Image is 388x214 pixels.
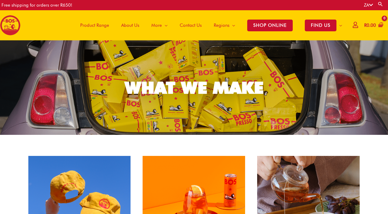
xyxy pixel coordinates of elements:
[247,20,293,31] span: SHOP ONLINE
[364,23,367,28] span: R
[74,10,115,40] a: Product Range
[377,1,383,7] a: Search button
[241,10,299,40] a: SHOP ONLINE
[174,10,208,40] a: Contact Us
[364,23,376,28] bdi: 0.00
[305,20,336,31] span: FIND US
[80,16,109,34] span: Product Range
[363,19,383,32] a: View Shopping Cart, empty
[208,10,241,40] a: Regions
[145,10,174,40] a: More
[70,10,348,40] nav: Site Navigation
[115,10,145,40] a: About Us
[180,16,202,34] span: Contact Us
[214,16,229,34] span: Regions
[151,16,162,34] span: More
[125,79,263,96] div: WHAT WE MAKE
[364,2,373,8] a: ZA
[121,16,139,34] span: About Us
